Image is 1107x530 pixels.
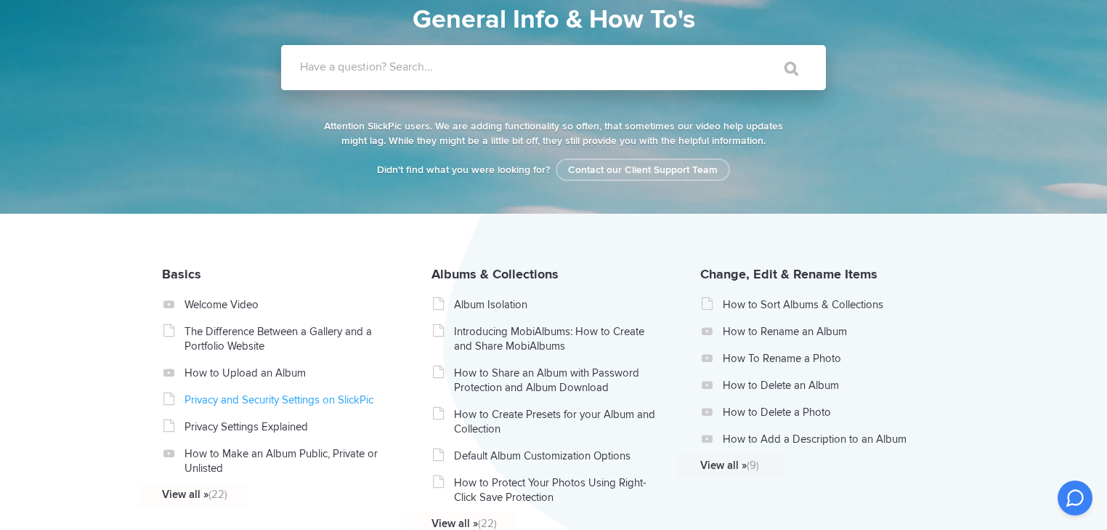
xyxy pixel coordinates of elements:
[184,297,390,312] a: Welcome Video
[754,51,815,86] input: 
[184,366,390,380] a: How to Upload an Album
[454,297,660,312] a: Album Isolation
[723,405,928,419] a: How to Delete a Photo
[454,407,660,436] a: How to Create Presets for your Album and Collection
[184,419,390,434] a: Privacy Settings Explained
[723,351,928,366] a: How To Rename a Photo
[162,266,201,282] a: Basics
[700,458,906,473] a: View all »(9)
[321,119,786,148] p: Attention SlickPic users. We are adding functionality so often, that sometimes our video help upd...
[700,266,877,282] a: Change, Edit & Rename Items
[184,393,390,407] a: Privacy and Security Settings on SlickPic
[454,366,660,395] a: How to Share an Album with Password Protection and Album Download
[321,163,786,177] p: Didn't find what you were looking for?
[454,324,660,353] a: Introducing MobiAlbums: How to Create and Share MobiAlbums
[556,158,730,181] a: Contact our Client Support Team
[431,266,559,282] a: Albums & Collections
[723,432,928,446] a: How to Add a Description to an Album
[162,487,368,502] a: View all »(22)
[184,446,390,475] a: How to Make an Album Public, Private or Unlisted
[723,297,928,312] a: How to Sort Albums & Collections
[454,475,660,505] a: How to Protect Your Photos Using Right-Click Save Protection
[723,378,928,393] a: How to Delete an Album
[454,449,660,463] a: Default Album Customization Options
[300,60,845,74] label: Have a question? Search...
[723,324,928,339] a: How to Rename an Album
[184,324,390,353] a: The Difference Between a Gallery and a Portfolio Website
